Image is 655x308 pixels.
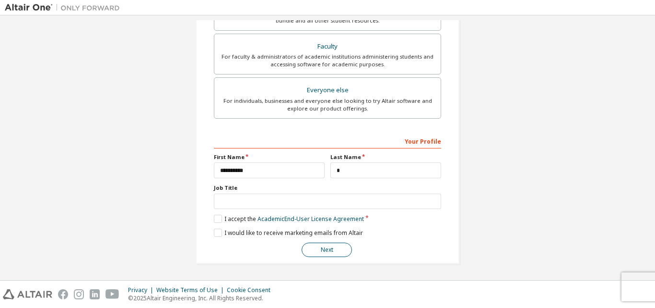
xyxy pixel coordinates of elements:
[220,97,435,112] div: For individuals, businesses and everyone else looking to try Altair software and explore our prod...
[214,229,363,237] label: I would like to receive marketing emails from Altair
[156,286,227,294] div: Website Terms of Use
[3,289,52,299] img: altair_logo.svg
[257,215,364,223] a: Academic End-User License Agreement
[128,294,276,302] p: © 2025 Altair Engineering, Inc. All Rights Reserved.
[227,286,276,294] div: Cookie Consent
[214,215,364,223] label: I accept the
[214,184,441,192] label: Job Title
[90,289,100,299] img: linkedin.svg
[220,40,435,53] div: Faculty
[5,3,125,12] img: Altair One
[214,133,441,148] div: Your Profile
[302,243,352,257] button: Next
[58,289,68,299] img: facebook.svg
[214,153,325,161] label: First Name
[220,53,435,68] div: For faculty & administrators of academic institutions administering students and accessing softwa...
[128,286,156,294] div: Privacy
[220,84,435,97] div: Everyone else
[105,289,119,299] img: youtube.svg
[330,153,441,161] label: Last Name
[74,289,84,299] img: instagram.svg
